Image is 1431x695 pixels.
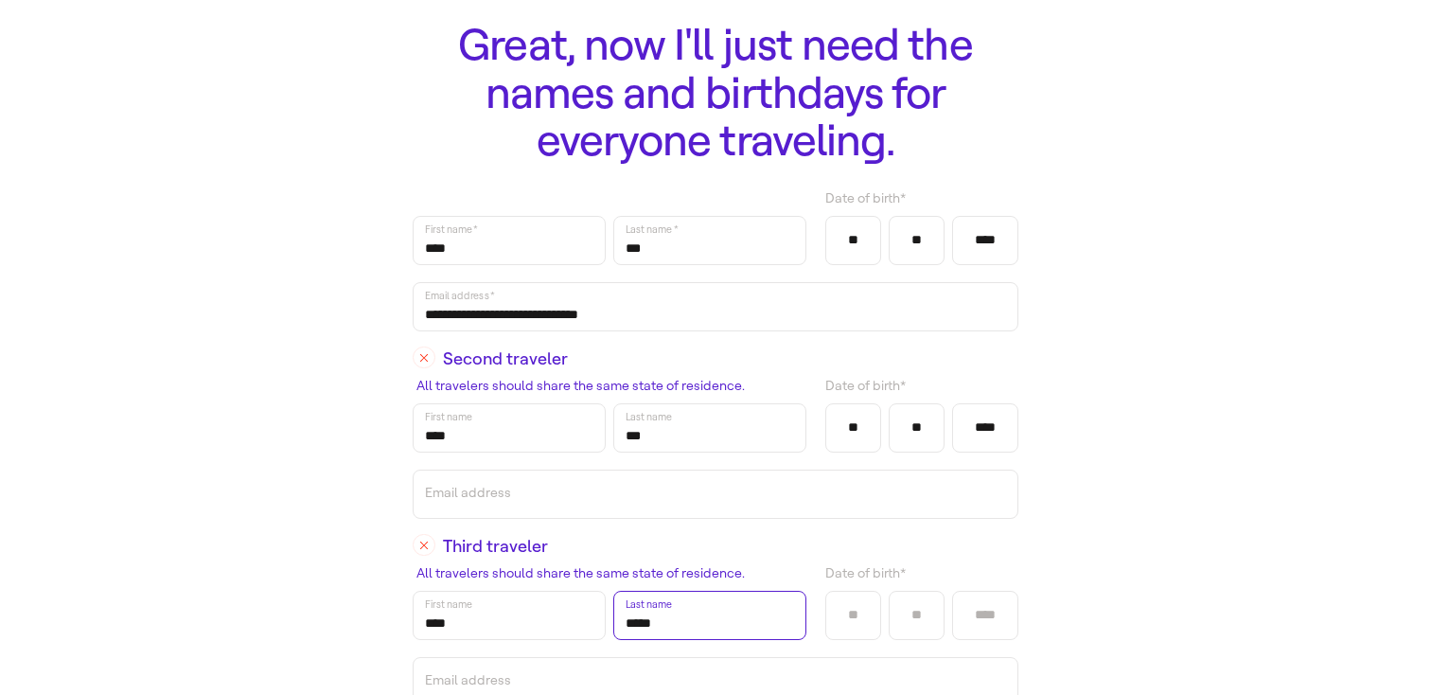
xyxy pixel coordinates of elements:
[624,595,674,614] label: Last name
[423,407,473,426] label: First name
[413,534,435,557] button: Third travelerAll travelers should share the same state of residence.
[413,347,435,369] button: Second travelerAll travelers should share the same state of residence.
[901,226,932,255] input: Day
[423,220,479,239] label: First name
[423,595,473,614] label: First name
[838,414,869,442] input: Month
[443,534,771,583] span: Third traveler
[825,376,906,396] span: Date of birth *
[413,22,1018,166] h1: Great, now I'll just need the names and birthdays for everyone traveling.
[901,601,932,630] input: Day
[624,220,680,239] label: Last name
[901,414,932,442] input: Day
[838,226,869,255] input: Month
[964,414,1006,442] input: Year
[624,407,674,426] label: Last name
[423,286,496,305] label: Email address
[825,563,906,583] span: Date of birth *
[416,376,745,396] span: All travelers should share the same state of residence.
[443,347,771,396] span: Second traveler
[964,226,1006,255] input: Year
[838,601,869,630] input: Month
[825,188,906,208] span: Date of birth *
[416,563,745,583] span: All travelers should share the same state of residence.
[964,601,1006,630] input: Year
